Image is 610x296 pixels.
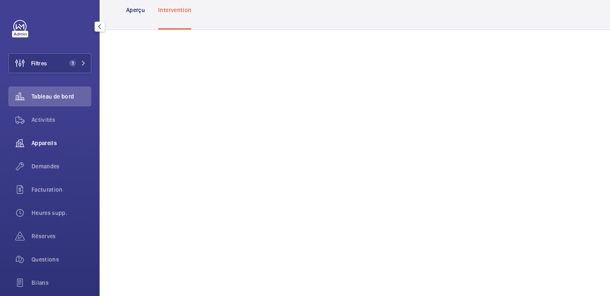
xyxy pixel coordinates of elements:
[32,279,91,287] span: Bilans
[32,209,91,217] span: Heures supp.
[126,6,145,14] p: Aperçu
[32,92,91,101] span: Tableau de bord
[32,255,91,264] span: Questions
[8,53,91,73] button: Filtres1
[32,185,91,194] span: Facturation
[69,60,76,67] span: 1
[32,139,91,147] span: Appareils
[158,6,191,14] p: Intervention
[32,232,91,240] span: Réserves
[32,162,91,170] span: Demandes
[32,116,91,124] span: Activités
[31,59,47,67] span: Filtres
